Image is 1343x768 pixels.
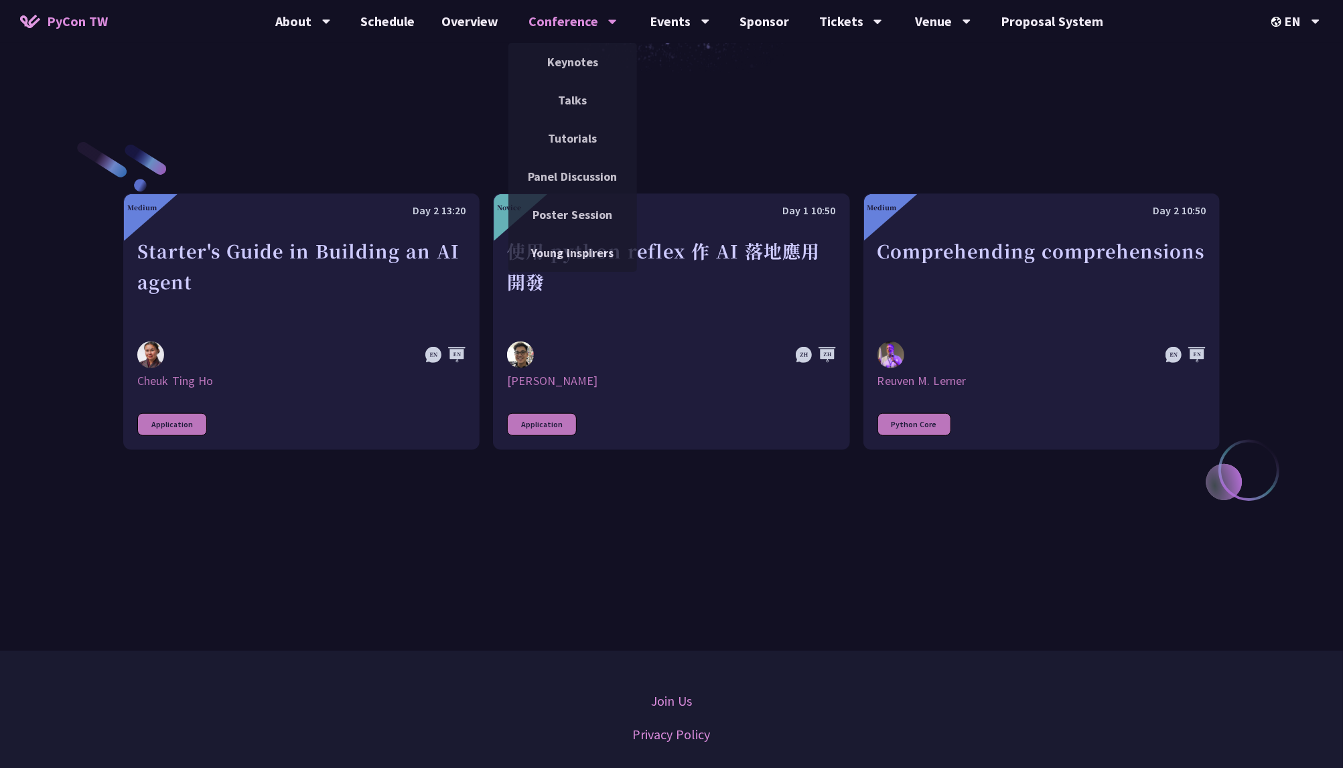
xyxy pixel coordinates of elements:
div: Medium [127,202,157,212]
div: Day 2 10:50 [877,202,1206,219]
img: Milo Chen [507,341,534,368]
div: Day 1 10:50 [507,202,835,219]
img: Cheuk Ting Ho [137,341,164,368]
img: Locale Icon [1271,17,1285,27]
a: Novice Day 1 10:50 使用 python reflex 作 AI 落地應用開發 Milo Chen [PERSON_NAME] Application [493,194,849,450]
div: Comprehending comprehensions [877,236,1206,328]
span: PyCon TW [47,11,108,31]
div: Cheuk Ting Ho [137,373,466,389]
div: [PERSON_NAME] [507,373,835,389]
div: Novice [497,202,521,212]
div: Python Core [877,413,951,436]
a: Medium Day 2 10:50 Comprehending comprehensions Reuven M. Lerner Reuven M. Lerner Python Core [863,194,1220,450]
a: Poster Session [508,199,637,230]
img: Home icon of PyCon TW 2025 [20,15,40,28]
a: Panel Discussion [508,161,637,192]
a: Keynotes [508,46,637,78]
div: Application [507,413,577,436]
a: Privacy Policy [633,724,711,745]
a: Talks [508,84,637,116]
div: 使用 python reflex 作 AI 落地應用開發 [507,236,835,328]
a: PyCon TW [7,5,121,38]
div: Day 2 13:20 [137,202,466,219]
a: Medium Day 2 13:20 Starter's Guide in Building an AI agent Cheuk Ting Ho Cheuk Ting Ho Application [123,194,480,450]
a: Young Inspirers [508,237,637,268]
div: Application [137,413,207,436]
div: Starter's Guide in Building an AI agent [137,236,466,328]
a: Join Us [651,691,692,711]
a: Tutorials [508,123,637,154]
img: Reuven M. Lerner [877,341,904,371]
div: Medium [867,202,897,212]
div: Reuven M. Lerner [877,373,1206,389]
